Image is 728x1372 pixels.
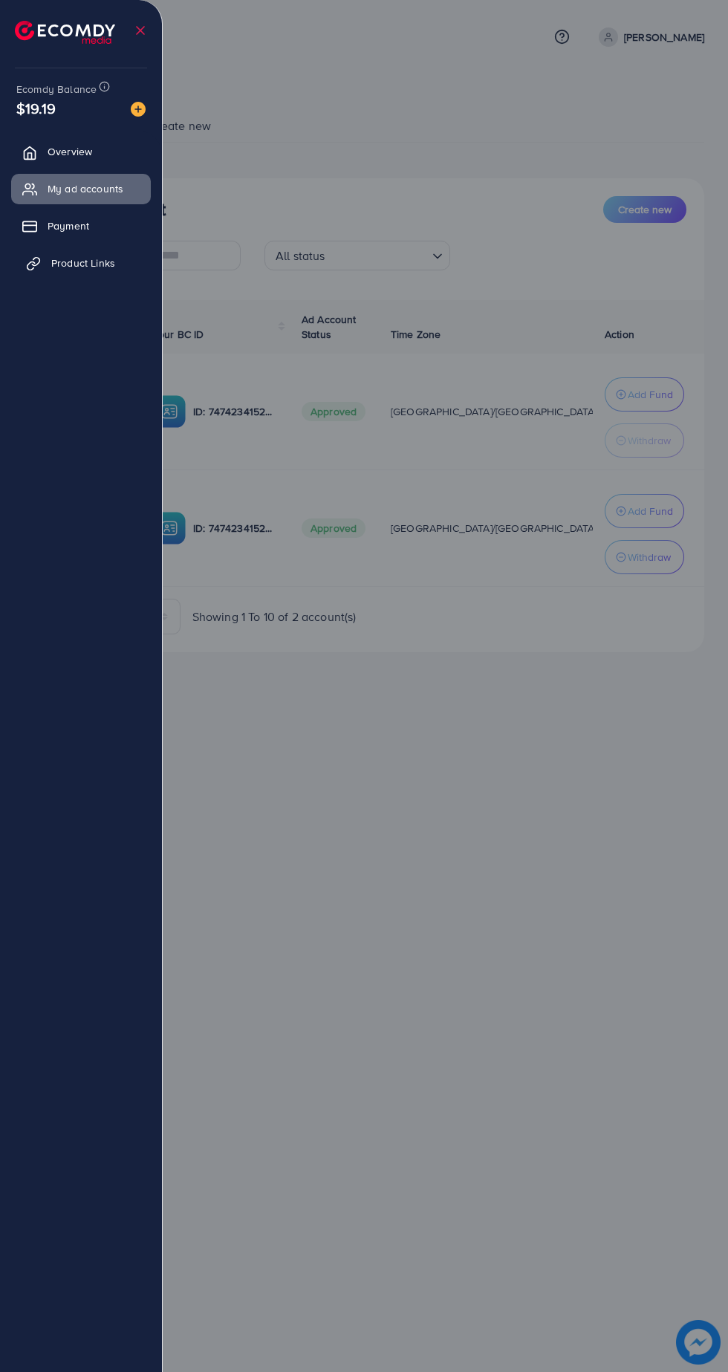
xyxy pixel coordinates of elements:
img: logo [15,21,115,44]
a: Overview [11,137,151,166]
span: My ad accounts [48,181,123,196]
span: Payment [48,218,89,233]
span: $19.19 [16,97,56,119]
a: Product Links [11,248,151,278]
span: Product Links [51,256,115,270]
span: Overview [48,144,92,159]
a: My ad accounts [11,174,151,204]
span: Ecomdy Balance [16,82,97,97]
a: Payment [11,211,151,241]
img: image [131,102,146,117]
